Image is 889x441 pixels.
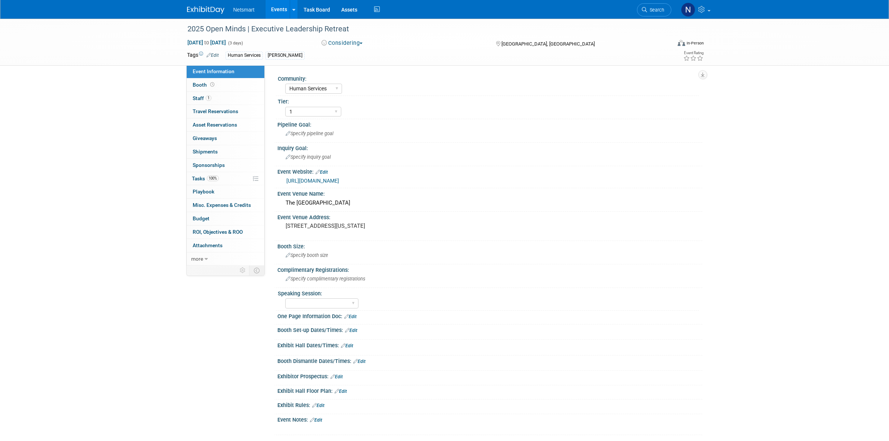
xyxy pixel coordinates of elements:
a: Giveaways [187,132,264,145]
a: Edit [344,314,357,319]
a: Edit [353,359,366,364]
div: Exhibit Hall Floor Plan: [277,385,702,395]
a: Travel Reservations [187,105,264,118]
img: ExhibitDay [187,6,224,14]
span: 100% [207,176,219,181]
span: more [191,256,203,262]
span: Specify booth size [286,252,328,258]
span: Staff [193,95,211,101]
div: Event Notes: [277,414,702,424]
td: Personalize Event Tab Strip [236,265,249,275]
pre: [STREET_ADDRESS][US_STATE] [286,223,446,229]
td: Tags [187,51,219,60]
span: Attachments [193,242,223,248]
a: Attachments [187,239,264,252]
a: Misc. Expenses & Credits [187,199,264,212]
span: Misc. Expenses & Credits [193,202,251,208]
a: ROI, Objectives & ROO [187,226,264,239]
div: 2025 Open Minds | Executive Leadership Retreat [185,22,660,36]
a: Staff1 [187,92,264,105]
span: Search [647,7,664,13]
a: Event Information [187,65,264,78]
span: Tasks [192,176,219,181]
span: to [203,40,210,46]
a: Edit [310,417,322,423]
span: [GEOGRAPHIC_DATA], [GEOGRAPHIC_DATA] [501,41,595,47]
div: In-Person [686,40,704,46]
a: Edit [206,53,219,58]
a: Edit [345,328,357,333]
span: Specify inquiry goal [286,154,331,160]
a: Edit [330,374,343,379]
a: Sponsorships [187,159,264,172]
span: Asset Reservations [193,122,237,128]
div: Community: [278,73,699,83]
span: Playbook [193,189,214,195]
span: Shipments [193,149,218,155]
div: One Page Information Doc: [277,311,702,320]
div: Booth Dismantle Dates/Times: [277,355,702,365]
span: Sponsorships [193,162,225,168]
div: Pipeline Goal: [277,119,702,128]
span: Budget [193,215,209,221]
a: Edit [341,343,353,348]
td: Toggle Event Tabs [249,265,264,275]
div: Speaking Session: [278,288,699,297]
div: Exhibitor Prospectus: [277,371,702,381]
div: Exhibit Hall Dates/Times: [277,340,702,350]
a: Budget [187,212,264,225]
div: Inquiry Goal: [277,143,702,152]
a: Booth [187,78,264,91]
a: Edit [312,403,324,408]
span: Specify complimentary registrations [286,276,365,282]
a: Edit [315,170,328,175]
a: Asset Reservations [187,118,264,131]
div: Event Website: [277,166,702,176]
a: Search [637,3,671,16]
img: Format-Inperson.png [678,40,685,46]
a: Edit [335,389,347,394]
span: (3 days) [227,41,243,46]
div: The [GEOGRAPHIC_DATA] [283,197,697,209]
div: Exhibit Rules: [277,400,702,409]
div: Human Services [226,52,263,59]
span: Giveaways [193,135,217,141]
div: [PERSON_NAME] [265,52,305,59]
span: [DATE] [DATE] [187,39,226,46]
a: Shipments [187,145,264,158]
span: ROI, Objectives & ROO [193,229,243,235]
span: Booth not reserved yet [209,82,216,87]
span: Event Information [193,68,234,74]
button: Considering [319,39,366,47]
span: Travel Reservations [193,108,238,114]
span: Specify pipeline goal [286,131,333,136]
div: Event Venue Address: [277,212,702,221]
div: Tier: [278,96,699,105]
div: Complimentary Registrations: [277,264,702,274]
a: Tasks100% [187,172,264,185]
a: Playbook [187,185,264,198]
div: Event Rating [683,51,703,55]
span: 1 [206,95,211,101]
div: Booth Size: [277,241,702,250]
a: [URL][DOMAIN_NAME] [286,178,339,184]
div: Event Venue Name: [277,188,702,198]
div: Event Format [627,39,704,50]
a: more [187,252,264,265]
div: Booth Set-up Dates/Times: [277,324,702,334]
img: Nina Finn [681,3,695,17]
span: Booth [193,82,216,88]
span: Netsmart [233,7,255,13]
